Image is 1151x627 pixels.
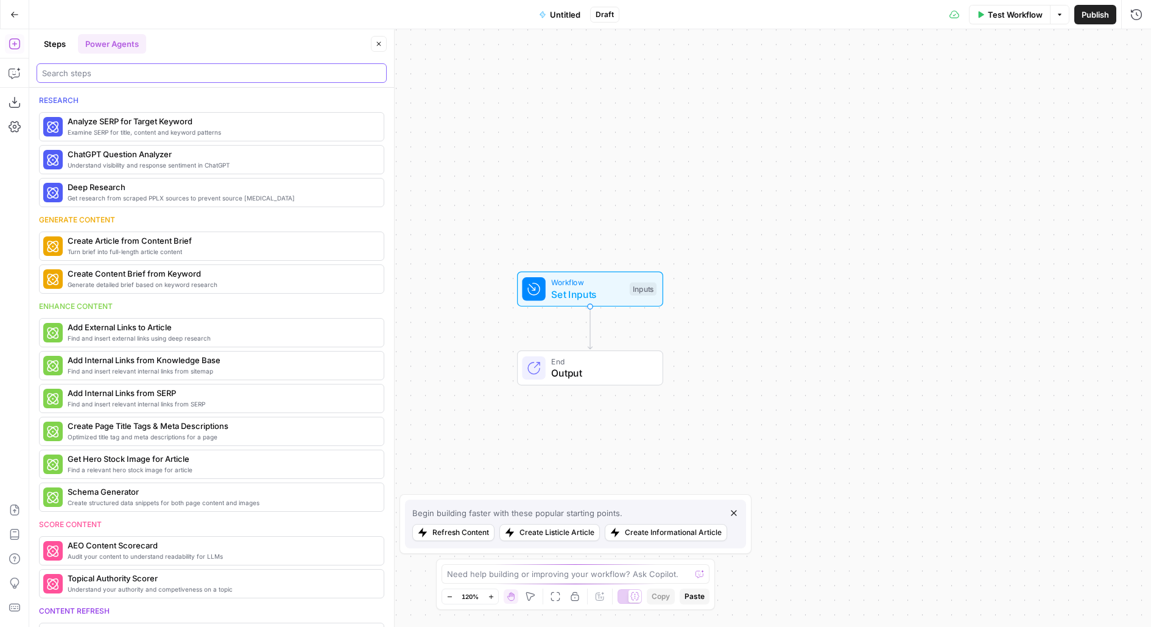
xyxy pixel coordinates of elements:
[596,9,614,20] span: Draft
[68,465,374,475] span: Find a relevant hero stock image for article
[68,432,374,442] span: Optimized title tag and meta descriptions for a page
[519,527,594,538] div: Create Listicle Article
[462,592,479,601] span: 120%
[969,5,1050,24] button: Test Workflow
[680,589,709,604] button: Paste
[68,572,374,584] span: Topical Authority Scorer
[39,301,384,312] div: Enhance content
[68,420,374,432] span: Create Page Title Tags & Meta Descriptions
[68,148,374,160] span: ChatGPT Question Analyzer
[68,181,374,193] span: Deep Research
[477,272,703,307] div: WorkflowSet InputsInputs
[550,9,580,21] span: Untitled
[68,280,374,289] span: Generate detailed brief based on keyword research
[988,9,1043,21] span: Test Workflow
[68,354,374,366] span: Add Internal Links from Knowledge Base
[68,193,374,203] span: Get research from scraped PPLX sources to prevent source [MEDICAL_DATA]
[42,67,381,79] input: Search steps
[551,287,624,302] span: Set Inputs
[68,387,374,399] span: Add Internal Links from SERP
[68,267,374,280] span: Create Content Brief from Keyword
[551,366,650,380] span: Output
[588,306,592,349] g: Edge from start to end
[39,606,384,617] div: Content refresh
[68,539,374,551] span: AEO Content Scorecard
[68,235,374,247] span: Create Article from Content Brief
[68,247,374,257] span: Turn brief into full-length article content
[477,350,703,386] div: EndOutput
[39,95,384,106] div: Research
[68,366,374,376] span: Find and insert relevant internal links from sitemap
[551,356,650,367] span: End
[1082,9,1109,21] span: Publish
[68,115,374,127] span: Analyze SERP for Target Keyword
[39,519,384,530] div: Score content
[37,34,73,54] button: Steps
[630,283,656,296] div: Inputs
[1074,5,1116,24] button: Publish
[68,486,374,498] span: Schema Generator
[68,551,374,561] span: Audit your content to understand readability for LLMs
[647,589,675,604] button: Copy
[68,498,374,508] span: Create structured data snippets for both page content and images
[68,399,374,409] span: Find and insert relevant internal links from SERP
[68,321,374,333] span: Add External Links to Article
[685,591,705,602] span: Paste
[39,214,384,225] div: Generate content
[78,34,146,54] button: Power Agents
[551,277,624,288] span: Workflow
[68,333,374,343] span: Find and insert external links using deep research
[68,453,374,465] span: Get Hero Stock Image for Article
[412,507,622,519] div: Begin building faster with these popular starting points.
[532,5,588,24] button: Untitled
[68,127,374,137] span: Examine SERP for title, content and keyword patterns
[68,584,374,594] span: Understand your authority and competiveness on a topic
[625,527,722,538] div: Create Informational Article
[432,527,489,538] div: Refresh Content
[652,591,670,602] span: Copy
[68,160,374,170] span: Understand visibility and response sentiment in ChatGPT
